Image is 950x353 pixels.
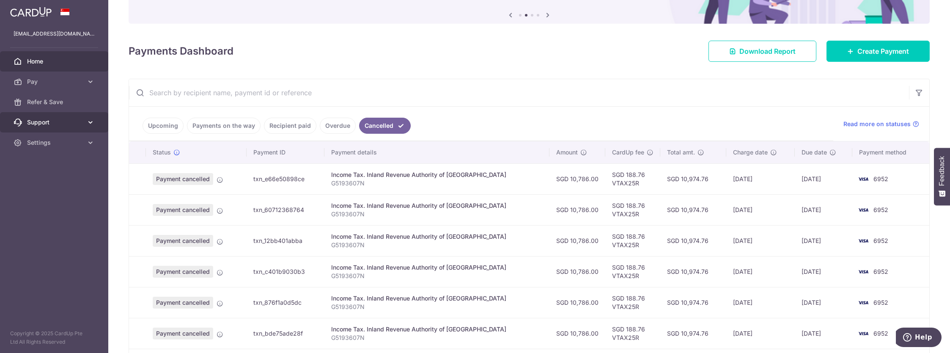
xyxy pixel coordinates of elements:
p: [EMAIL_ADDRESS][DOMAIN_NAME] [14,30,95,38]
a: Cancelled [359,118,411,134]
div: Income Tax. Inland Revenue Authority of [GEOGRAPHIC_DATA] [331,294,543,303]
th: Payment ID [247,141,324,163]
img: Bank Card [855,205,872,215]
td: SGD 10,974.76 [660,318,726,349]
span: 6952 [873,330,888,337]
td: SGD 188.76 VTAX25R [605,256,660,287]
a: Payments on the way [187,118,261,134]
td: SGD 188.76 VTAX25R [605,194,660,225]
span: Home [27,57,83,66]
span: 6952 [873,268,888,275]
span: Payment cancelled [153,297,213,309]
span: Due date [802,148,827,157]
img: Bank Card [855,328,872,339]
td: [DATE] [726,225,795,256]
div: Income Tax. Inland Revenue Authority of [GEOGRAPHIC_DATA] [331,263,543,272]
span: Create Payment [857,46,909,56]
td: txn_60712368764 [247,194,324,225]
span: CardUp fee [612,148,644,157]
span: Payment cancelled [153,235,213,247]
td: [DATE] [795,163,852,194]
img: Bank Card [855,267,872,277]
td: [DATE] [795,318,852,349]
td: SGD 10,786.00 [549,163,605,194]
td: txn_876f1a0d5dc [247,287,324,318]
td: SGD 10,974.76 [660,287,726,318]
p: G5193607N [331,334,543,342]
td: SGD 10,974.76 [660,225,726,256]
span: Pay [27,77,83,86]
iframe: Opens a widget where you can find more information [896,328,942,349]
p: G5193607N [331,241,543,249]
span: Refer & Save [27,98,83,106]
span: Support [27,118,83,127]
div: Income Tax. Inland Revenue Authority of [GEOGRAPHIC_DATA] [331,325,543,334]
img: CardUp [10,7,52,17]
th: Payment method [852,141,929,163]
td: [DATE] [795,225,852,256]
td: SGD 188.76 VTAX25R [605,318,660,349]
span: Settings [27,138,83,147]
p: G5193607N [331,303,543,311]
span: Payment cancelled [153,173,213,185]
td: txn_bde75ade28f [247,318,324,349]
span: Charge date [733,148,768,157]
span: Payment cancelled [153,328,213,339]
h4: Payments Dashboard [129,44,233,59]
td: SGD 188.76 VTAX25R [605,163,660,194]
a: Overdue [320,118,356,134]
p: G5193607N [331,272,543,280]
span: Feedback [938,156,946,186]
td: SGD 10,786.00 [549,225,605,256]
td: txn_12bb401abba [247,225,324,256]
td: SGD 188.76 VTAX25R [605,225,660,256]
img: Bank Card [855,174,872,184]
td: SGD 10,974.76 [660,163,726,194]
input: Search by recipient name, payment id or reference [129,79,909,106]
td: [DATE] [726,318,795,349]
a: Download Report [708,41,816,62]
a: Read more on statuses [843,120,919,128]
td: SGD 188.76 VTAX25R [605,287,660,318]
span: Total amt. [667,148,695,157]
span: 6952 [873,299,888,306]
span: Read more on statuses [843,120,911,128]
div: Income Tax. Inland Revenue Authority of [GEOGRAPHIC_DATA] [331,201,543,210]
a: Upcoming [143,118,184,134]
td: [DATE] [795,194,852,225]
td: [DATE] [726,163,795,194]
th: Payment details [324,141,550,163]
a: Create Payment [826,41,930,62]
img: Bank Card [855,236,872,246]
img: Bank Card [855,298,872,308]
td: SGD 10,786.00 [549,194,605,225]
div: Income Tax. Inland Revenue Authority of [GEOGRAPHIC_DATA] [331,171,543,179]
span: Payment cancelled [153,266,213,278]
td: [DATE] [795,256,852,287]
span: Download Report [739,46,796,56]
td: [DATE] [726,194,795,225]
td: [DATE] [726,287,795,318]
td: SGD 10,786.00 [549,318,605,349]
p: G5193607N [331,210,543,218]
td: SGD 10,974.76 [660,256,726,287]
td: [DATE] [795,287,852,318]
td: txn_c401b9030b3 [247,256,324,287]
td: SGD 10,974.76 [660,194,726,225]
button: Feedback - Show survey [934,148,950,205]
p: G5193607N [331,179,543,188]
span: Payment cancelled [153,204,213,216]
span: 6952 [873,237,888,244]
td: [DATE] [726,256,795,287]
div: Income Tax. Inland Revenue Authority of [GEOGRAPHIC_DATA] [331,232,543,241]
span: Amount [556,148,578,157]
td: SGD 10,786.00 [549,256,605,287]
span: Status [153,148,171,157]
span: 6952 [873,175,888,182]
a: Recipient paid [264,118,316,134]
td: SGD 10,786.00 [549,287,605,318]
span: 6952 [873,206,888,213]
td: txn_e66e50898ce [247,163,324,194]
